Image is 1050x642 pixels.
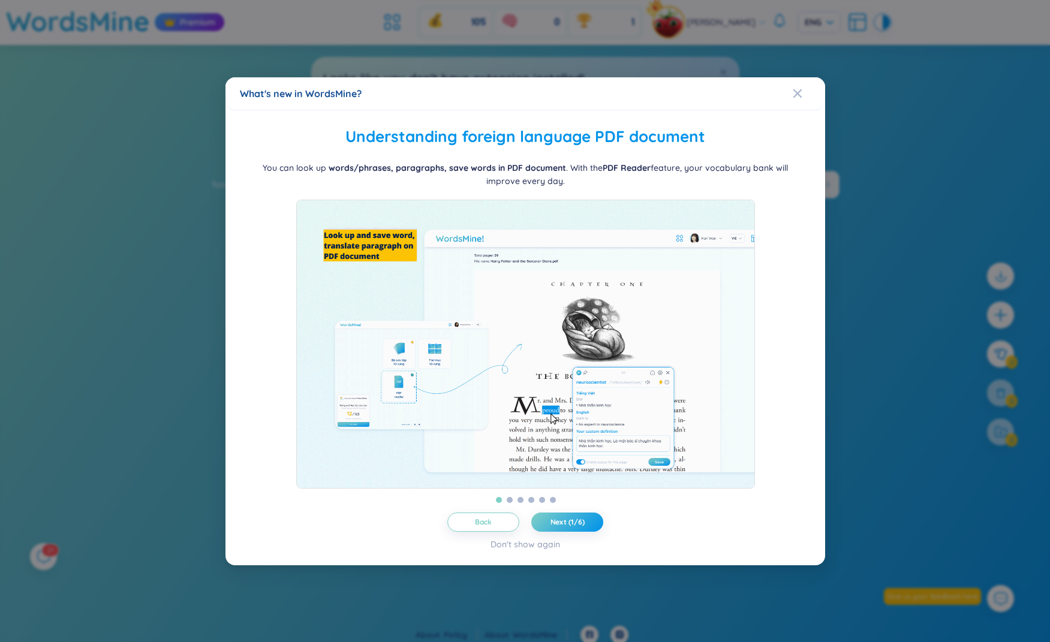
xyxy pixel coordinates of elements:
[550,517,584,526] span: Next (1/6)
[518,496,524,502] button: 3
[793,77,825,110] button: Close
[550,496,556,502] button: 6
[539,496,545,502] button: 5
[531,512,603,531] button: Next (1/6)
[329,162,566,173] b: words/phrases, paragraphs, save words in PDF document
[603,162,651,173] b: PDF Reader
[507,496,513,502] button: 2
[491,537,560,550] div: Don't show again
[496,496,502,502] button: 1
[240,125,811,149] h2: Understanding foreign language PDF document
[263,162,788,186] span: You can look up . With the feature, your vocabulary bank will improve every day.
[474,517,492,526] span: Back
[528,496,534,502] button: 4
[240,87,811,100] div: What's new in WordsMine?
[447,512,519,531] button: Back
